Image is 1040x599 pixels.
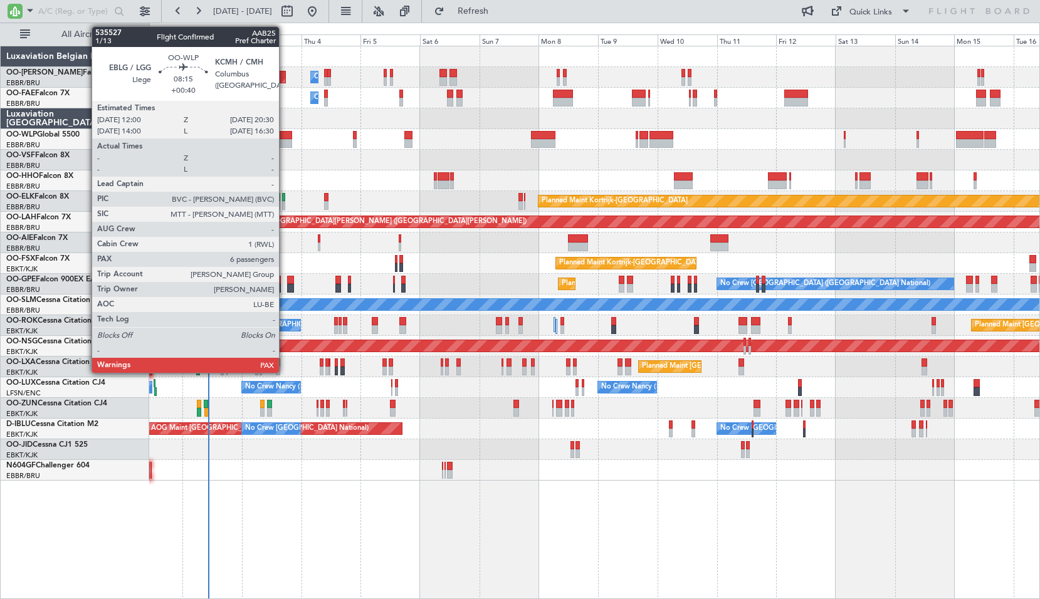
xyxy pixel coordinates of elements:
div: Owner Melsbroek Air Base [314,68,399,86]
a: D-IBLUCessna Citation M2 [6,420,98,428]
span: OO-LUX [6,379,36,387]
span: OO-NSG [6,338,38,345]
div: Thu 4 [302,34,361,46]
div: Wed 10 [658,34,717,46]
span: OO-FSX [6,255,35,263]
a: EBKT/KJK [6,264,38,274]
a: OO-[PERSON_NAME]Falcon 7X [6,69,117,76]
div: Tue 9 [598,34,658,46]
a: EBBR/BRU [6,99,40,108]
div: Mon 1 [123,34,183,46]
a: EBBR/BRU [6,182,40,191]
a: OO-ROKCessna Citation CJ4 [6,317,107,325]
a: OO-LXACessna Citation CJ4 [6,358,105,366]
a: OO-NSGCessna Citation CJ4 [6,338,107,345]
a: EBKT/KJK [6,326,38,336]
div: A/C Unavailable [GEOGRAPHIC_DATA]-[GEOGRAPHIC_DATA] [127,316,327,335]
span: OO-JID [6,441,33,449]
span: All Aircraft [33,30,132,39]
a: OO-HHOFalcon 8X [6,172,73,180]
span: OO-LXA [6,358,36,366]
div: Planned Maint [GEOGRAPHIC_DATA] ([GEOGRAPHIC_DATA] National) [642,357,869,376]
div: Planned Maint [PERSON_NAME]-[GEOGRAPHIC_DATA][PERSON_NAME] ([GEOGRAPHIC_DATA][PERSON_NAME]) [156,212,527,231]
div: Planned Maint [GEOGRAPHIC_DATA] ([GEOGRAPHIC_DATA] National) [562,274,789,293]
a: OO-VSFFalcon 8X [6,152,70,159]
a: EBBR/BRU [6,78,40,88]
span: OO-GPE [6,276,36,283]
div: Planned Maint [GEOGRAPHIC_DATA] ([GEOGRAPHIC_DATA]) [154,233,351,252]
a: OO-FSXFalcon 7X [6,255,70,263]
a: OO-SLMCessna Citation XLS [6,296,106,304]
button: Quick Links [824,1,917,21]
a: EBKT/KJK [6,368,38,377]
div: No Crew Nancy (Essey) [245,378,320,397]
span: OO-VSF [6,152,35,159]
div: No Crew Nancy (Essey) [601,378,676,397]
div: Wed 3 [242,34,302,46]
a: OO-AIEFalcon 7X [6,234,68,242]
div: Thu 11 [717,34,777,46]
span: OO-LAH [6,214,36,221]
a: LFSN/ENC [6,388,41,398]
a: OO-LUXCessna Citation CJ4 [6,379,105,387]
a: EBBR/BRU [6,471,40,481]
a: EBBR/BRU [6,285,40,294]
span: N604GF [6,462,36,469]
a: OO-FAEFalcon 7X [6,90,70,97]
a: EBBR/BRU [6,202,40,212]
a: OO-WLPGlobal 5500 [6,131,80,138]
span: OO-ZUN [6,400,38,407]
div: Sat 13 [836,34,895,46]
span: OO-FAE [6,90,35,97]
a: OO-GPEFalcon 900EX EASy II [6,276,110,283]
a: EBBR/BRU [6,161,40,170]
input: A/C (Reg. or Type) [38,2,110,21]
span: OO-ROK [6,317,38,325]
a: EBKT/KJK [6,409,38,419]
span: [DATE] - [DATE] [213,6,272,17]
div: AOG Maint [GEOGRAPHIC_DATA] ([GEOGRAPHIC_DATA] National) [151,419,369,438]
a: OO-JIDCessna CJ1 525 [6,441,88,449]
a: OO-ZUNCessna Citation CJ4 [6,400,107,407]
a: EBKT/KJK [6,430,38,439]
div: Fri 12 [776,34,836,46]
div: Sun 7 [480,34,539,46]
a: EBKT/KJK [6,451,38,460]
span: Refresh [447,7,500,16]
a: EBKT/KJK [6,347,38,357]
div: Owner Melsbroek Air Base [314,88,399,107]
div: No Crew [GEOGRAPHIC_DATA] ([GEOGRAPHIC_DATA] National) [720,419,930,438]
a: EBBR/BRU [6,244,40,253]
div: [DATE] [152,25,173,36]
button: All Aircraft [14,24,136,44]
a: OO-LAHFalcon 7X [6,214,71,221]
div: Mon 15 [954,34,1014,46]
div: Cleaning [GEOGRAPHIC_DATA] ([GEOGRAPHIC_DATA] National) [211,274,420,293]
div: Sun 14 [895,34,955,46]
span: OO-AIE [6,234,33,242]
div: Tue 2 [182,34,242,46]
button: Refresh [428,1,503,21]
span: OO-[PERSON_NAME] [6,69,83,76]
div: No Crew [GEOGRAPHIC_DATA] ([GEOGRAPHIC_DATA] National) [245,419,455,438]
div: Quick Links [849,6,892,19]
a: EBBR/BRU [6,306,40,315]
div: Planned Maint Kortrijk-[GEOGRAPHIC_DATA] [559,254,705,273]
div: Planned Maint Kortrijk-[GEOGRAPHIC_DATA] [542,192,688,211]
div: Mon 8 [538,34,598,46]
a: OO-ELKFalcon 8X [6,193,69,201]
div: Sat 6 [420,34,480,46]
span: OO-HHO [6,172,39,180]
span: OO-WLP [6,131,37,138]
a: EBBR/BRU [6,223,40,232]
div: Fri 5 [360,34,420,46]
span: OO-ELK [6,193,34,201]
div: No Crew [GEOGRAPHIC_DATA] ([GEOGRAPHIC_DATA] National) [720,274,930,293]
span: OO-SLM [6,296,36,304]
a: N604GFChallenger 604 [6,462,90,469]
a: EBBR/BRU [6,140,40,150]
span: D-IBLU [6,420,31,428]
